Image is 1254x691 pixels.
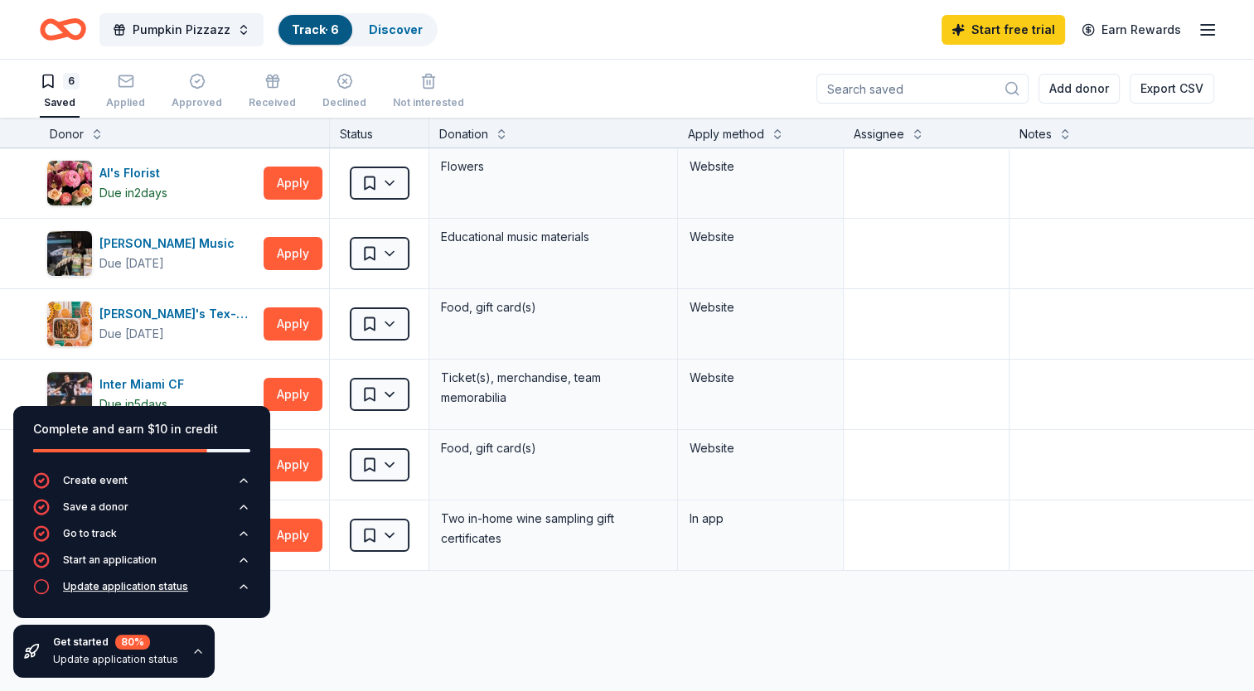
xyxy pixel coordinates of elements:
div: [PERSON_NAME]'s Tex-Mex [99,304,257,324]
div: Flowers [439,155,667,178]
div: Due [DATE] [99,254,164,273]
div: Website [690,438,831,458]
div: Donation [439,124,488,144]
button: Applied [106,66,145,118]
button: Export CSV [1130,74,1214,104]
div: Due in 2 days [99,183,167,203]
div: Inter Miami CF [99,374,191,394]
div: Go to track [63,527,117,540]
button: Image for Inter Miami CFInter Miami CFDue in5days [46,371,257,418]
button: Pumpkin Pizzazz [99,13,264,46]
button: Create event [33,472,250,499]
input: Search saved [816,74,1029,104]
div: 80 % [115,635,150,650]
button: Apply [264,307,322,341]
button: Apply [264,448,322,481]
a: Start free trial [942,15,1065,45]
div: Apply method [688,124,764,144]
div: Al's Florist [99,163,167,183]
div: Website [690,297,831,317]
div: Food, gift card(s) [439,296,667,319]
div: Start an application [63,553,157,567]
button: Image for Chuy's Tex-Mex[PERSON_NAME]'s Tex-MexDue [DATE] [46,301,257,347]
div: Ticket(s), merchandise, team memorabilia [439,366,667,409]
button: Apply [264,167,322,200]
button: Go to track [33,525,250,552]
div: Website [690,368,831,388]
div: Status [330,118,429,147]
button: Image for Al's FloristAl's FloristDue in2days [46,160,257,206]
img: Image for Inter Miami CF [47,372,92,417]
button: Not interested [393,66,464,118]
button: Declined [322,66,366,118]
a: Discover [369,22,423,36]
div: 6 [63,73,80,89]
div: Update application status [63,580,188,593]
div: Two in-home wine sampling gift certificates [439,507,667,550]
div: Declined [322,96,366,109]
div: Applied [106,96,145,109]
button: Save a donor [33,499,250,525]
div: Website [690,227,831,247]
img: Image for Al's Florist [47,161,92,205]
div: Due [DATE] [99,324,164,344]
div: Approved [172,96,222,109]
a: Track· 6 [292,22,339,36]
button: Apply [264,378,322,411]
a: Home [40,10,86,49]
div: Get started [53,635,178,650]
div: Assignee [854,124,904,144]
button: Apply [264,237,322,270]
div: Notes [1019,124,1052,144]
div: Food, gift card(s) [439,437,667,460]
div: Donor [50,124,84,144]
img: Image for Chuy's Tex-Mex [47,302,92,346]
button: Add donor [1039,74,1120,104]
div: Save a donor [63,500,128,514]
div: Saved [40,96,80,109]
a: Earn Rewards [1072,15,1191,45]
div: Educational music materials [439,225,667,249]
button: Apply [264,519,322,552]
div: Website [690,157,831,176]
button: Image for Alfred Music[PERSON_NAME] MusicDue [DATE] [46,230,257,277]
div: Create event [63,474,128,487]
div: Not interested [393,96,464,109]
button: Start an application [33,552,250,578]
div: Received [249,96,296,109]
button: Received [249,66,296,118]
button: Update application status [33,578,250,605]
button: Track· 6Discover [277,13,438,46]
div: In app [690,509,831,529]
img: Image for Alfred Music [47,231,92,276]
button: 6Saved [40,66,80,118]
button: Approved [172,66,222,118]
div: Complete and earn $10 in credit [33,419,250,439]
span: Pumpkin Pizzazz [133,20,230,40]
div: Update application status [53,653,178,666]
div: [PERSON_NAME] Music [99,234,241,254]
